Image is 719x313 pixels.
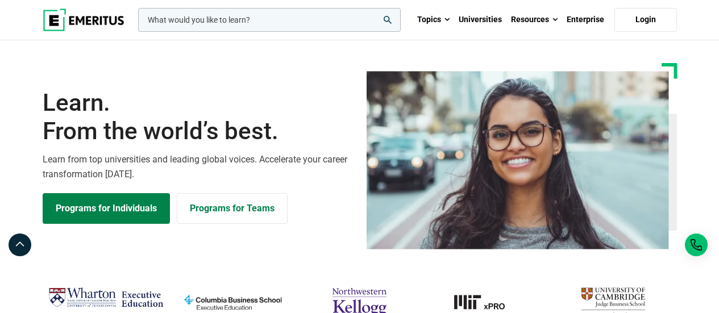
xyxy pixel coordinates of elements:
a: Login [614,8,677,32]
p: Learn from top universities and leading global voices. Accelerate your career transformation [DATE]. [43,152,353,181]
img: Learn from the world's best [367,71,669,249]
img: Wharton Executive Education [48,283,164,312]
h1: Learn. [43,89,353,146]
input: woocommerce-product-search-field-0 [138,8,401,32]
a: Explore Programs [43,193,170,224]
a: Explore for Business [177,193,288,224]
span: From the world’s best. [43,117,353,145]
